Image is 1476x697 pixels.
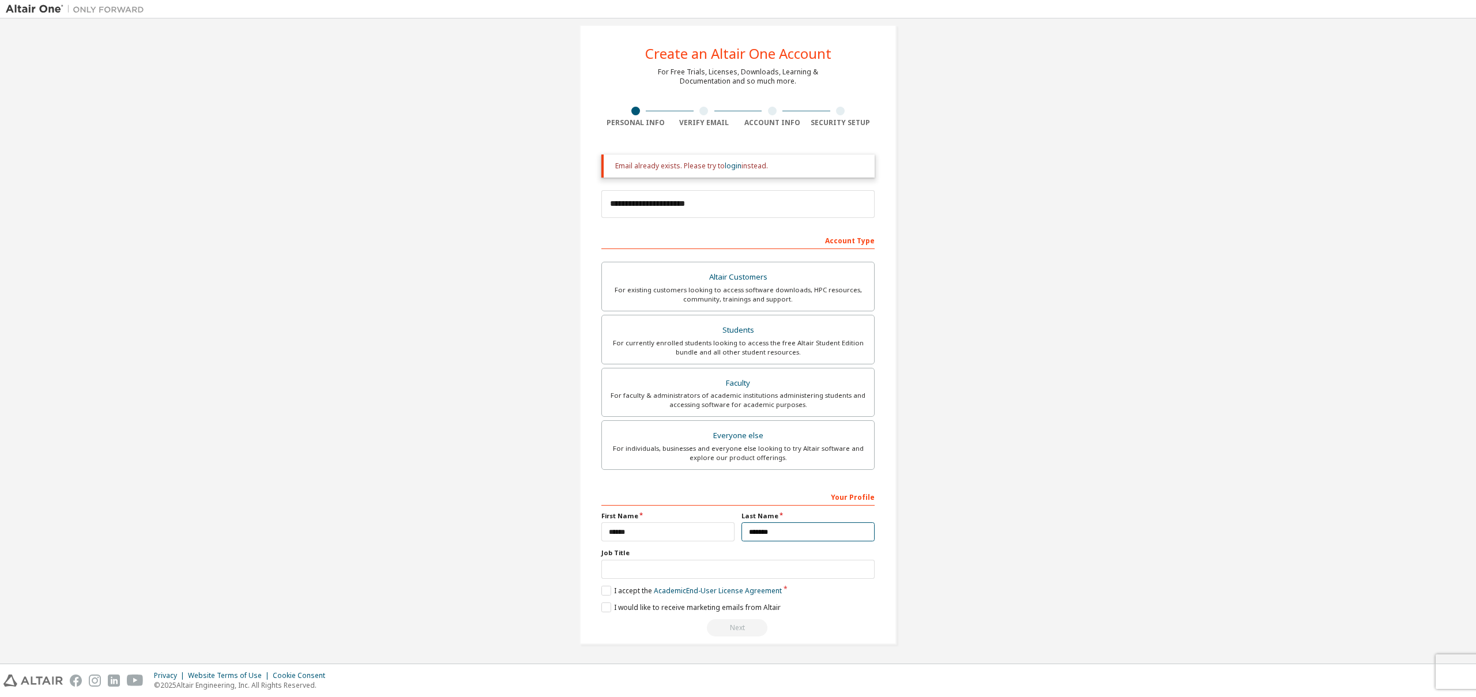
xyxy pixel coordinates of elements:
img: youtube.svg [127,675,144,687]
img: linkedin.svg [108,675,120,687]
div: Students [609,322,867,338]
div: Website Terms of Use [188,671,273,680]
div: Create an Altair One Account [645,47,831,61]
div: Everyone else [609,428,867,444]
div: Privacy [154,671,188,680]
div: Verify Email [670,118,739,127]
div: For Free Trials, Licenses, Downloads, Learning & Documentation and so much more. [658,67,818,86]
div: For existing customers looking to access software downloads, HPC resources, community, trainings ... [609,285,867,304]
div: Account Type [601,231,875,249]
label: Job Title [601,548,875,557]
div: Your Profile [601,487,875,506]
img: Altair One [6,3,150,15]
label: First Name [601,511,735,521]
a: Academic End-User License Agreement [654,586,782,596]
label: Last Name [741,511,875,521]
img: instagram.svg [89,675,101,687]
div: Account Info [738,118,807,127]
div: Personal Info [601,118,670,127]
label: I would like to receive marketing emails from Altair [601,602,781,612]
img: facebook.svg [70,675,82,687]
div: For individuals, businesses and everyone else looking to try Altair software and explore our prod... [609,444,867,462]
div: Email already exists. Please try to instead. [615,161,865,171]
div: Security Setup [807,118,875,127]
div: For currently enrolled students looking to access the free Altair Student Edition bundle and all ... [609,338,867,357]
img: altair_logo.svg [3,675,63,687]
div: Altair Customers [609,269,867,285]
div: Cookie Consent [273,671,332,680]
div: Faculty [609,375,867,391]
div: For faculty & administrators of academic institutions administering students and accessing softwa... [609,391,867,409]
p: © 2025 Altair Engineering, Inc. All Rights Reserved. [154,680,332,690]
div: Email already exists [601,619,875,636]
label: I accept the [601,586,782,596]
a: login [725,161,741,171]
